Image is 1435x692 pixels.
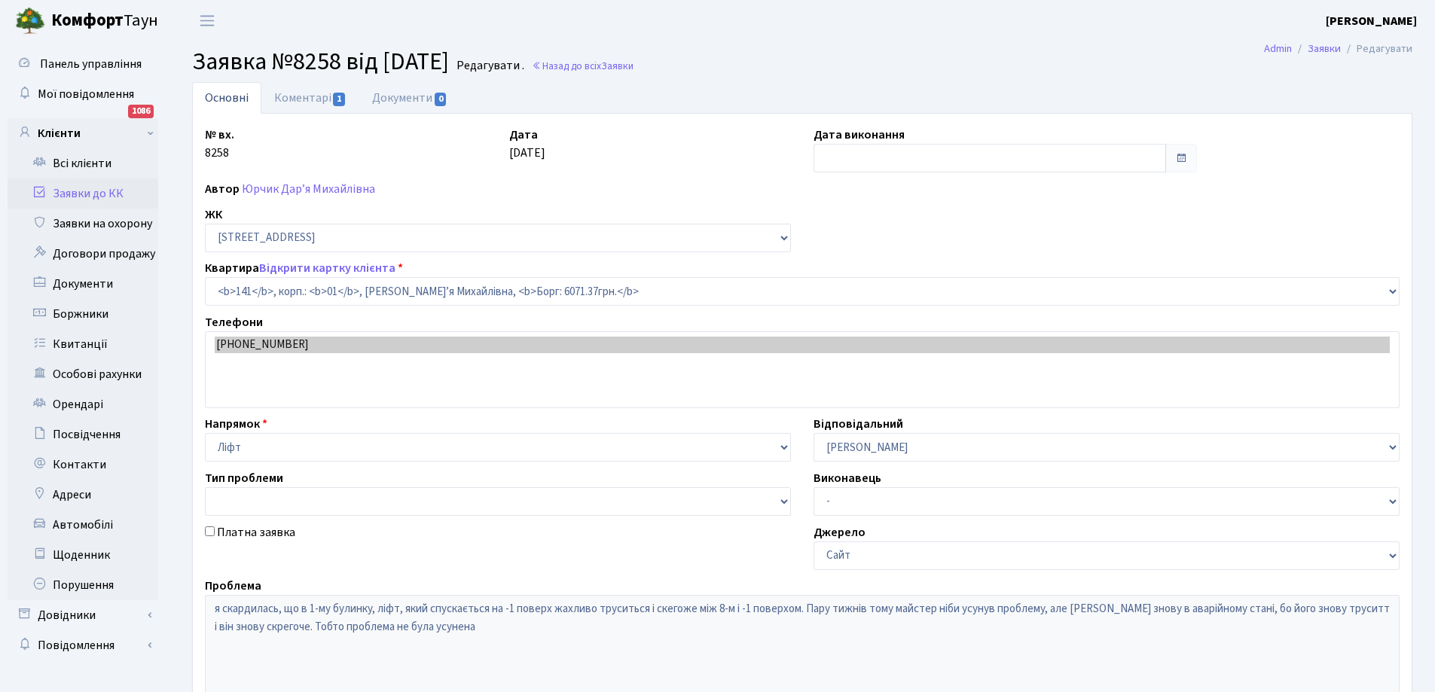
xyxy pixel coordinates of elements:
[601,59,634,73] span: Заявки
[205,313,263,331] label: Телефони
[1326,12,1417,30] a: [PERSON_NAME]
[215,337,1390,353] option: [PHONE_NUMBER]
[8,49,158,79] a: Панель управління
[814,126,905,144] label: Дата виконання
[192,82,261,114] a: Основні
[8,148,158,178] a: Всі клієнти
[205,277,1400,306] select: )
[509,126,538,144] label: Дата
[1326,13,1417,29] b: [PERSON_NAME]
[205,469,283,487] label: Тип проблеми
[8,359,158,389] a: Особові рахунки
[8,299,158,329] a: Боржники
[1241,33,1435,65] nav: breadcrumb
[8,118,158,148] a: Клієнти
[192,44,449,79] span: Заявка №8258 від [DATE]
[15,6,45,36] img: logo.png
[51,8,124,32] b: Комфорт
[40,56,142,72] span: Панель управління
[8,570,158,600] a: Порушення
[8,419,158,450] a: Посвідчення
[435,93,447,106] span: 0
[205,206,222,224] label: ЖК
[188,8,226,33] button: Переключити навігацію
[205,577,261,595] label: Проблема
[8,239,158,269] a: Договори продажу
[128,105,154,118] div: 1086
[8,450,158,480] a: Контакти
[205,180,240,198] label: Автор
[194,126,498,172] div: 8258
[1308,41,1341,56] a: Заявки
[333,93,345,106] span: 1
[51,8,158,34] span: Таун
[453,59,524,73] small: Редагувати .
[498,126,802,172] div: [DATE]
[242,181,375,197] a: Юрчик Дар’я Михайлівна
[814,469,881,487] label: Виконавець
[205,259,403,277] label: Квартира
[359,82,460,114] a: Документи
[8,630,158,660] a: Повідомлення
[8,389,158,419] a: Орендарі
[38,86,134,102] span: Мої повідомлення
[8,600,158,630] a: Довідники
[8,178,158,209] a: Заявки до КК
[532,59,634,73] a: Назад до всіхЗаявки
[8,329,158,359] a: Квитанції
[261,82,359,114] a: Коментарі
[205,126,234,144] label: № вх.
[8,209,158,239] a: Заявки на охорону
[1341,41,1412,57] li: Редагувати
[8,510,158,540] a: Автомобілі
[814,415,903,433] label: Відповідальний
[259,260,395,276] a: Відкрити картку клієнта
[8,79,158,109] a: Мої повідомлення1086
[1264,41,1292,56] a: Admin
[8,269,158,299] a: Документи
[217,523,295,541] label: Платна заявка
[8,540,158,570] a: Щоденник
[205,415,267,433] label: Напрямок
[8,480,158,510] a: Адреси
[814,523,866,541] label: Джерело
